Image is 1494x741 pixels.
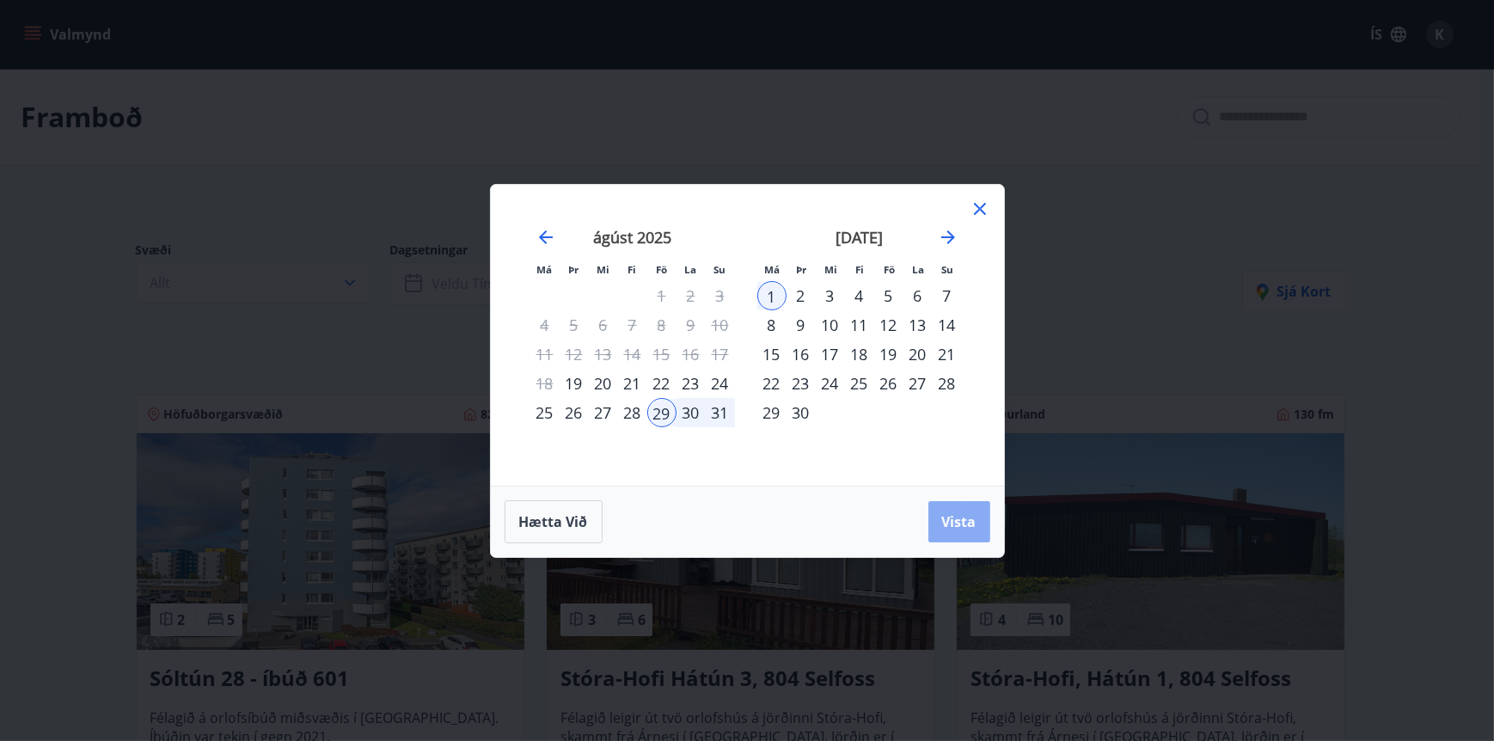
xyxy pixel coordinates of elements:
[942,263,954,276] small: Su
[765,263,781,276] small: Má
[560,398,589,427] td: Choose þriðjudagur, 26. ágúst 2025 as your check-in date. It’s available.
[874,310,903,340] td: Choose föstudagur, 12. september 2025 as your check-in date. It’s available.
[589,340,618,369] td: Not available. miðvikudagur, 13. ágúst 2025
[933,369,962,398] td: Choose sunnudagur, 28. september 2025 as your check-in date. It’s available.
[757,340,787,369] td: Choose mánudagur, 15. september 2025 as your check-in date. It’s available.
[677,369,706,398] div: 23
[677,398,706,427] div: 30
[903,340,933,369] div: 20
[933,369,962,398] div: 28
[589,398,618,427] td: Choose miðvikudagur, 27. ágúst 2025 as your check-in date. It’s available.
[816,340,845,369] td: Choose miðvikudagur, 17. september 2025 as your check-in date. It’s available.
[569,263,579,276] small: Þr
[628,263,637,276] small: Fi
[589,369,618,398] div: 20
[903,281,933,310] td: Choose laugardagur, 6. september 2025 as your check-in date. It’s available.
[511,205,983,465] div: Calendar
[874,281,903,310] td: Choose föstudagur, 5. september 2025 as your check-in date. It’s available.
[874,310,903,340] div: 12
[845,340,874,369] div: 18
[757,281,787,310] div: 1
[874,369,903,398] td: Choose föstudagur, 26. september 2025 as your check-in date. It’s available.
[677,340,706,369] td: Not available. laugardagur, 16. ágúst 2025
[816,281,845,310] td: Choose miðvikudagur, 3. september 2025 as your check-in date. It’s available.
[677,398,706,427] td: Selected. laugardagur, 30. ágúst 2025
[913,263,925,276] small: La
[816,369,845,398] div: 24
[706,398,735,427] td: Selected. sunnudagur, 31. ágúst 2025
[787,398,816,427] div: 30
[933,340,962,369] div: 21
[856,263,865,276] small: Fi
[933,281,962,310] td: Choose sunnudagur, 7. september 2025 as your check-in date. It’s available.
[757,340,787,369] div: 15
[845,369,874,398] div: 25
[933,310,962,340] td: Choose sunnudagur, 14. september 2025 as your check-in date. It’s available.
[560,369,589,398] div: 19
[618,369,647,398] div: 21
[874,281,903,310] div: 5
[706,310,735,340] td: Not available. sunnudagur, 10. ágúst 2025
[942,512,977,531] span: Vista
[589,398,618,427] div: 27
[787,281,816,310] td: Choose þriðjudagur, 2. september 2025 as your check-in date. It’s available.
[816,369,845,398] td: Choose miðvikudagur, 24. september 2025 as your check-in date. It’s available.
[787,310,816,340] td: Choose þriðjudagur, 9. september 2025 as your check-in date. It’s available.
[836,227,883,248] strong: [DATE]
[706,398,735,427] div: 31
[597,263,609,276] small: Mi
[677,310,706,340] td: Not available. laugardagur, 9. ágúst 2025
[757,398,787,427] td: Choose mánudagur, 29. september 2025 as your check-in date. It’s available.
[845,281,874,310] div: 4
[656,263,667,276] small: Fö
[519,512,588,531] span: Hætta við
[560,398,589,427] div: 26
[560,369,589,398] td: Choose þriðjudagur, 19. ágúst 2025 as your check-in date. It’s available.
[530,340,560,369] td: Not available. mánudagur, 11. ágúst 2025
[757,310,787,340] td: Choose mánudagur, 8. september 2025 as your check-in date. It’s available.
[938,227,958,248] div: Move forward to switch to the next month.
[845,369,874,398] td: Choose fimmtudagur, 25. september 2025 as your check-in date. It’s available.
[706,369,735,398] div: 24
[757,310,787,340] div: 8
[884,263,895,276] small: Fö
[537,263,553,276] small: Má
[618,398,647,427] div: 28
[706,281,735,310] td: Not available. sunnudagur, 3. ágúst 2025
[816,281,845,310] div: 3
[874,340,903,369] td: Choose föstudagur, 19. september 2025 as your check-in date. It’s available.
[536,227,556,248] div: Move backward to switch to the previous month.
[647,281,677,310] td: Not available. föstudagur, 1. ágúst 2025
[505,500,603,543] button: Hætta við
[757,281,787,310] td: Selected as end date. mánudagur, 1. september 2025
[618,310,647,340] td: Not available. fimmtudagur, 7. ágúst 2025
[933,310,962,340] div: 14
[874,340,903,369] div: 19
[816,310,845,340] div: 10
[903,310,933,340] div: 13
[589,310,618,340] td: Not available. miðvikudagur, 6. ágúst 2025
[903,369,933,398] td: Choose laugardagur, 27. september 2025 as your check-in date. It’s available.
[787,369,816,398] div: 23
[593,227,671,248] strong: ágúst 2025
[647,340,677,369] td: Not available. föstudagur, 15. ágúst 2025
[787,340,816,369] div: 16
[824,263,837,276] small: Mi
[706,369,735,398] td: Choose sunnudagur, 24. ágúst 2025 as your check-in date. It’s available.
[933,340,962,369] td: Choose sunnudagur, 21. september 2025 as your check-in date. It’s available.
[618,340,647,369] td: Not available. fimmtudagur, 14. ágúst 2025
[816,310,845,340] td: Choose miðvikudagur, 10. september 2025 as your check-in date. It’s available.
[787,369,816,398] td: Choose þriðjudagur, 23. september 2025 as your check-in date. It’s available.
[618,398,647,427] td: Choose fimmtudagur, 28. ágúst 2025 as your check-in date. It’s available.
[787,310,816,340] div: 9
[677,369,706,398] td: Choose laugardagur, 23. ágúst 2025 as your check-in date. It’s available.
[757,369,787,398] div: 22
[647,369,677,398] div: 22
[647,398,677,427] td: Selected as start date. föstudagur, 29. ágúst 2025
[647,369,677,398] td: Choose föstudagur, 22. ágúst 2025 as your check-in date. It’s available.
[757,369,787,398] td: Choose mánudagur, 22. september 2025 as your check-in date. It’s available.
[706,340,735,369] td: Not available. sunnudagur, 17. ágúst 2025
[647,398,677,427] div: 29
[928,501,990,542] button: Vista
[787,281,816,310] div: 2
